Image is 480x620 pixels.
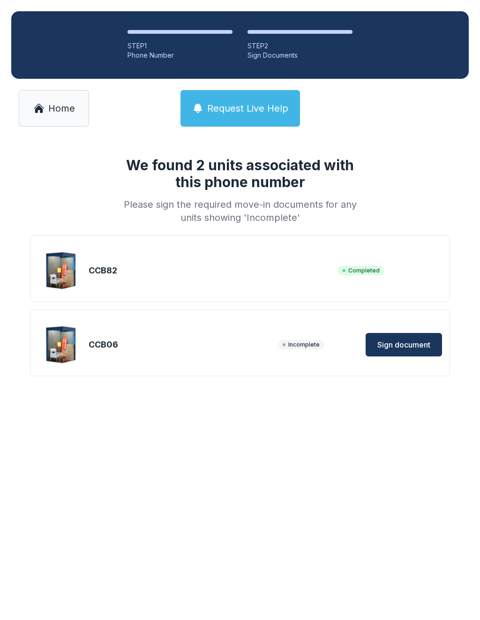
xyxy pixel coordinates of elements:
[89,338,274,351] div: CCB06
[120,198,360,224] div: Please sign the required move-in documents for any units showing 'Incomplete'
[207,102,288,115] span: Request Live Help
[127,51,232,60] div: Phone Number
[278,340,324,349] span: Incomplete
[377,339,430,350] span: Sign document
[127,41,232,51] div: STEP 1
[89,264,334,277] div: CCB82
[247,41,352,51] div: STEP 2
[338,266,384,275] span: Completed
[120,157,360,190] h1: We found 2 units associated with this phone number
[48,102,75,115] span: Home
[247,51,352,60] div: Sign Documents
